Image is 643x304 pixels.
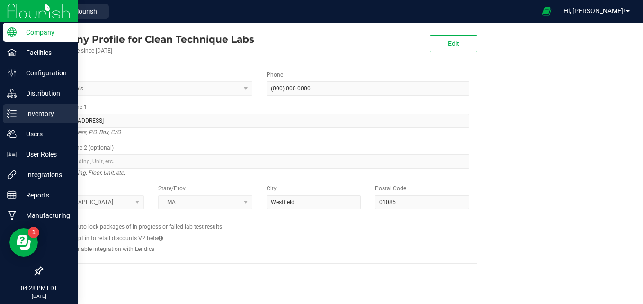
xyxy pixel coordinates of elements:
[267,71,283,79] label: Phone
[7,129,17,139] inline-svg: Users
[267,195,361,209] input: City
[536,2,557,20] span: Open Ecommerce Menu
[158,184,186,193] label: State/Prov
[7,190,17,200] inline-svg: Reports
[42,32,254,46] div: Clean Technique Labs
[7,150,17,159] inline-svg: User Roles
[7,68,17,78] inline-svg: Configuration
[7,89,17,98] inline-svg: Distribution
[4,284,73,293] p: 04:28 PM EDT
[17,210,73,221] p: Manufacturing
[4,293,73,300] p: [DATE]
[7,48,17,57] inline-svg: Facilities
[50,143,114,152] label: Address Line 2 (optional)
[50,126,121,138] i: Street address, P.O. Box, C/O
[17,67,73,79] p: Configuration
[17,47,73,58] p: Facilities
[28,227,39,238] iframe: Resource center unread badge
[17,27,73,38] p: Company
[563,7,625,15] span: Hi, [PERSON_NAME]!
[17,88,73,99] p: Distribution
[50,167,125,179] i: Suite, Building, Floor, Unit, etc.
[50,114,469,128] input: Address
[74,245,155,253] label: Enable integration with Lendica
[50,154,469,169] input: Suite, Building, Unit, etc.
[430,35,477,52] button: Edit
[267,184,277,193] label: City
[375,195,469,209] input: Postal Code
[74,234,163,242] label: Opt in to retail discounts V2 beta
[448,40,459,47] span: Edit
[17,169,73,180] p: Integrations
[42,46,254,55] div: Account active since [DATE]
[7,211,17,220] inline-svg: Manufacturing
[7,27,17,37] inline-svg: Company
[7,109,17,118] inline-svg: Inventory
[9,228,38,257] iframe: Resource center
[17,128,73,140] p: Users
[74,223,222,231] label: Auto-lock packages of in-progress or failed lab test results
[17,149,73,160] p: User Roles
[17,108,73,119] p: Inventory
[267,81,469,96] input: (123) 456-7890
[50,216,469,223] h2: Configs
[7,170,17,179] inline-svg: Integrations
[375,184,406,193] label: Postal Code
[17,189,73,201] p: Reports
